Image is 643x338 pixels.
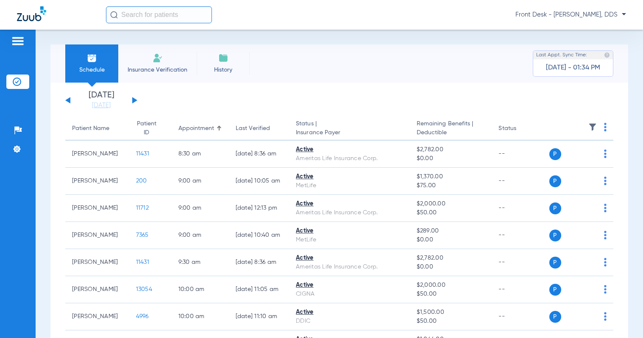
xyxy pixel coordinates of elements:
span: $2,000.00 [417,199,485,208]
span: Insurance Payer [296,128,403,137]
img: filter.svg [588,123,597,131]
th: Status [492,117,549,141]
div: Active [296,199,403,208]
img: group-dot-blue.svg [604,204,607,212]
td: 10:00 AM [172,303,229,330]
td: -- [492,303,549,330]
div: Ameritas Life Insurance Corp. [296,154,403,163]
span: 7365 [136,232,149,238]
td: 9:00 AM [172,222,229,249]
td: [PERSON_NAME] [65,141,129,168]
div: Patient ID [136,119,157,137]
a: [DATE] [76,101,127,110]
td: [PERSON_NAME] [65,303,129,330]
td: 9:30 AM [172,249,229,276]
span: P [549,311,561,323]
input: Search for patients [106,6,212,23]
span: 11712 [136,205,149,211]
img: group-dot-blue.svg [604,231,607,239]
span: $2,782.00 [417,145,485,154]
span: P [549,202,561,214]
img: hamburger-icon [11,36,25,46]
span: 13054 [136,286,152,292]
div: Appointment [178,124,222,133]
img: Manual Insurance Verification [153,53,163,63]
div: Patient Name [72,124,122,133]
span: $1,500.00 [417,308,485,317]
img: group-dot-blue.svg [604,312,607,321]
div: Ameritas Life Insurance Corp. [296,263,403,272]
div: Appointment [178,124,214,133]
td: -- [492,168,549,195]
span: P [549,284,561,296]
td: [DATE] 8:36 AM [229,141,289,168]
td: [PERSON_NAME] [65,276,129,303]
span: $2,782.00 [417,254,485,263]
td: -- [492,222,549,249]
div: Active [296,308,403,317]
span: [DATE] - 01:34 PM [546,64,600,72]
td: [DATE] 11:10 AM [229,303,289,330]
div: Active [296,145,403,154]
span: $0.00 [417,154,485,163]
span: P [549,257,561,269]
span: 11431 [136,259,149,265]
td: 9:00 AM [172,195,229,222]
td: -- [492,276,549,303]
span: $50.00 [417,208,485,217]
th: Remaining Benefits | [410,117,492,141]
span: $1,370.00 [417,172,485,181]
span: $50.00 [417,290,485,299]
td: 10:00 AM [172,276,229,303]
div: Ameritas Life Insurance Corp. [296,208,403,217]
td: 8:30 AM [172,141,229,168]
td: -- [492,141,549,168]
img: group-dot-blue.svg [604,285,607,294]
img: Zuub Logo [17,6,46,21]
td: -- [492,249,549,276]
td: [DATE] 8:36 AM [229,249,289,276]
div: MetLife [296,235,403,244]
div: Patient Name [72,124,109,133]
div: Active [296,281,403,290]
td: 9:00 AM [172,168,229,195]
span: $0.00 [417,235,485,244]
div: Patient ID [136,119,165,137]
img: group-dot-blue.svg [604,177,607,185]
td: -- [492,195,549,222]
img: group-dot-blue.svg [604,150,607,158]
div: Last Verified [236,124,270,133]
div: CIGNA [296,290,403,299]
span: 11431 [136,151,149,157]
span: $50.00 [417,317,485,326]
td: [PERSON_NAME] [65,249,129,276]
span: $75.00 [417,181,485,190]
td: [DATE] 12:13 PM [229,195,289,222]
div: Active [296,254,403,263]
td: [PERSON_NAME] [65,222,129,249]
span: Deductible [417,128,485,137]
span: $289.00 [417,227,485,235]
span: 200 [136,178,147,184]
span: $0.00 [417,263,485,272]
img: group-dot-blue.svg [604,258,607,266]
img: group-dot-blue.svg [604,123,607,131]
div: Last Verified [236,124,282,133]
div: DDIC [296,317,403,326]
span: P [549,148,561,160]
td: [PERSON_NAME] [65,195,129,222]
td: [PERSON_NAME] [65,168,129,195]
td: [DATE] 10:40 AM [229,222,289,249]
span: $2,000.00 [417,281,485,290]
span: Front Desk - [PERSON_NAME], DDS [515,11,626,19]
li: [DATE] [76,91,127,110]
img: last sync help info [604,52,610,58]
span: Schedule [72,66,112,74]
div: Active [296,227,403,235]
img: Search Icon [110,11,118,19]
span: History [203,66,243,74]
div: MetLife [296,181,403,190]
img: Schedule [87,53,97,63]
span: Insurance Verification [125,66,190,74]
img: History [218,53,228,63]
